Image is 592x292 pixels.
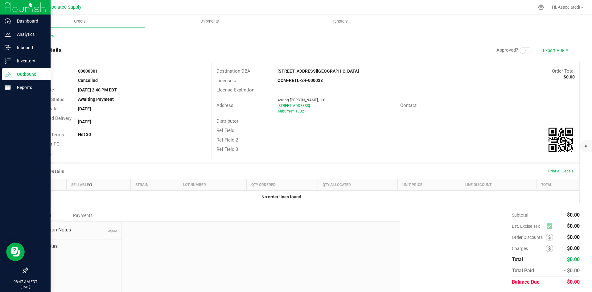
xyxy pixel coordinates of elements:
[145,15,274,28] a: Shipments
[261,194,302,199] strong: No order lines found.
[11,84,48,91] p: Reports
[78,106,91,111] strong: [DATE]
[567,256,580,262] span: $0.00
[216,68,250,74] span: Destination DBA
[216,87,254,93] span: License Expiration
[216,146,238,152] span: Ref Field 3
[564,268,580,273] span: - $0.00
[15,15,145,28] a: Orders
[78,69,98,74] strong: 00000301
[5,71,11,77] inline-svg: Outbound
[11,31,48,38] p: Analytics
[274,15,404,28] a: Transfers
[536,44,573,56] li: Export PDF
[400,103,417,108] span: Contact
[277,69,359,74] strong: [STREET_ADDRESS][GEOGRAPHIC_DATA]
[567,212,580,218] span: $0.00
[460,179,536,191] th: Line Discount
[6,243,25,261] iframe: Resource center
[3,285,48,289] p: [DATE]
[66,19,94,24] span: Orders
[78,87,117,92] strong: [DATE] 2:40 PM EDT
[5,18,11,24] inline-svg: Dashboard
[537,4,545,10] div: Manage settings
[512,256,523,262] span: Total
[295,109,306,113] span: 13021
[78,97,114,102] strong: Awaiting Payment
[512,224,544,229] span: Est. Excise Tax
[277,78,323,83] strong: OCM-RETL-24-000038
[512,213,528,218] span: Subtotal
[549,128,573,152] qrcode: 00000301
[547,222,555,231] span: Calculate excise tax
[78,119,91,124] strong: [DATE]
[44,5,81,10] span: Associated Supply
[564,74,575,79] strong: $0.00
[32,116,72,128] span: Requested Delivery Date
[552,5,580,10] span: Hi, Associated!
[131,179,178,191] th: Strain
[567,279,580,285] span: $0.00
[216,128,238,133] span: Ref Field 1
[78,78,98,83] strong: Cancelled
[11,70,48,78] p: Outbound
[323,19,356,24] span: Transfers
[552,68,575,74] span: Order Total
[536,179,579,191] th: Total
[216,137,238,143] span: Ref Field 2
[5,84,11,91] inline-svg: Reports
[512,235,546,240] span: Order Discounts
[277,109,290,113] span: Auburn
[67,179,131,191] th: Sellable
[3,279,48,285] p: 08:47 AM EDT
[216,103,233,108] span: Address
[32,226,117,234] span: Destination Notes
[11,17,48,25] p: Dashboard
[277,98,326,102] span: Asking [PERSON_NAME], LLC
[11,44,48,51] p: Inbound
[397,179,460,191] th: Unit Price
[178,179,247,191] th: Lot Number
[277,104,310,108] span: [STREET_ADDRESS]
[108,229,117,233] span: None
[5,58,11,64] inline-svg: Inventory
[549,128,573,152] img: Scan me!
[192,19,227,24] span: Shipments
[5,31,11,37] inline-svg: Analytics
[567,234,580,240] span: $0.00
[318,179,397,191] th: Qty Allocated
[548,169,573,173] span: Print All Labels
[512,279,540,285] span: Balance Due
[512,268,534,273] span: Total Paid
[289,109,294,113] span: NY
[247,179,318,191] th: Qty Ordered
[567,223,580,229] span: $0.00
[64,210,101,221] div: Payments
[216,78,236,83] span: License #
[496,47,518,53] span: Approved?
[216,118,238,124] span: Distributor
[512,246,546,251] span: Charges
[5,44,11,51] inline-svg: Inbound
[567,245,580,251] span: $0.00
[32,243,117,250] span: Order Notes
[11,57,48,65] p: Inventory
[78,132,91,137] strong: Net 30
